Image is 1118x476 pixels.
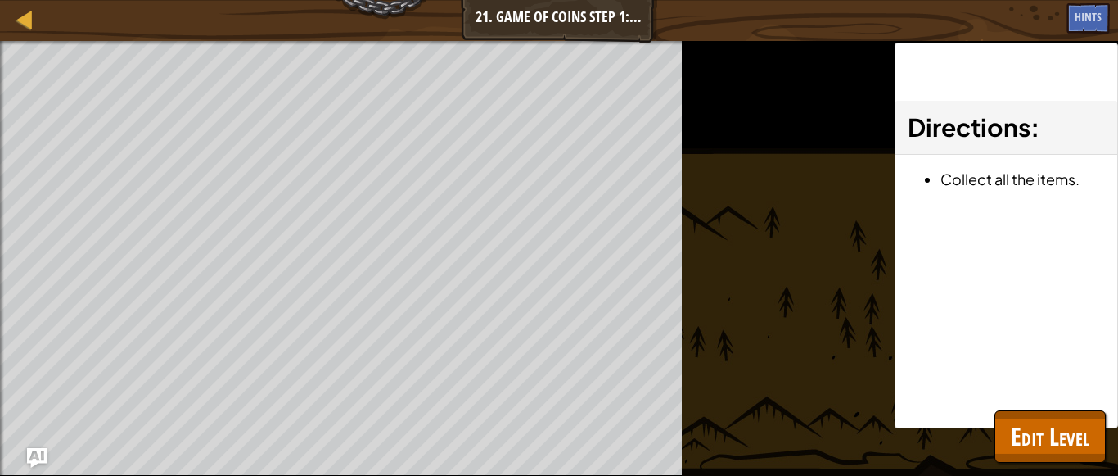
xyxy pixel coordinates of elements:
[1075,9,1102,25] span: Hints
[994,410,1106,463] button: Edit Level
[27,448,47,468] button: Ask AI
[940,167,1105,191] li: Collect all the items.
[908,109,1105,146] h3: :
[1011,419,1089,453] span: Edit Level
[908,111,1030,143] span: Directions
